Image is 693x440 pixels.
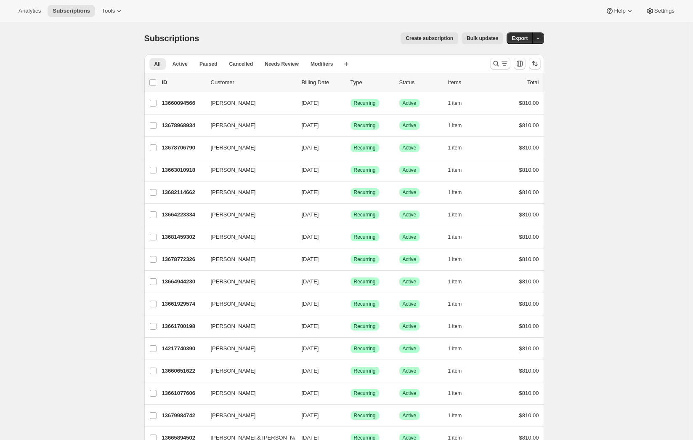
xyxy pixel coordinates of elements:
[302,256,319,262] span: [DATE]
[162,187,539,198] div: 13682114662[PERSON_NAME][DATE]SuccessRecurringSuccessActive1 item$810.00
[211,188,256,197] span: [PERSON_NAME]
[354,234,376,240] span: Recurring
[302,323,319,329] span: [DATE]
[448,343,471,355] button: 1 item
[519,390,539,396] span: $810.00
[53,8,90,14] span: Subscriptions
[403,368,417,374] span: Active
[340,58,353,70] button: Create new view
[514,58,526,69] button: Customize table column order and visibility
[448,412,462,419] span: 1 item
[519,301,539,307] span: $810.00
[448,231,471,243] button: 1 item
[206,208,290,221] button: [PERSON_NAME]
[354,390,376,397] span: Recurring
[162,188,204,197] p: 13682114662
[206,387,290,400] button: [PERSON_NAME]
[162,142,539,154] div: 13678706790[PERSON_NAME][DATE]SuccessRecurringSuccessActive1 item$810.00
[641,5,680,17] button: Settings
[211,344,256,353] span: [PERSON_NAME]
[448,187,471,198] button: 1 item
[519,189,539,195] span: $810.00
[162,164,539,176] div: 13663010918[PERSON_NAME][DATE]SuccessRecurringSuccessActive1 item$810.00
[519,256,539,262] span: $810.00
[354,323,376,330] span: Recurring
[162,120,539,131] div: 13678968934[PERSON_NAME][DATE]SuccessRecurringSuccessActive1 item$810.00
[519,167,539,173] span: $810.00
[206,253,290,266] button: [PERSON_NAME]
[448,320,471,332] button: 1 item
[206,320,290,333] button: [PERSON_NAME]
[354,278,376,285] span: Recurring
[48,5,95,17] button: Subscriptions
[354,211,376,218] span: Recurring
[311,61,333,67] span: Modifiers
[406,35,453,42] span: Create subscription
[401,32,458,44] button: Create subscription
[448,209,471,221] button: 1 item
[403,144,417,151] span: Active
[448,164,471,176] button: 1 item
[448,167,462,173] span: 1 item
[448,78,490,87] div: Items
[162,97,539,109] div: 13660094566[PERSON_NAME][DATE]SuccessRecurringSuccessActive1 item$810.00
[614,8,625,14] span: Help
[507,32,533,44] button: Export
[354,301,376,307] span: Recurring
[354,345,376,352] span: Recurring
[354,368,376,374] span: Recurring
[519,323,539,329] span: $810.00
[302,390,319,396] span: [DATE]
[512,35,528,42] span: Export
[354,144,376,151] span: Recurring
[206,119,290,132] button: [PERSON_NAME]
[211,99,256,107] span: [PERSON_NAME]
[519,368,539,374] span: $810.00
[211,322,256,331] span: [PERSON_NAME]
[162,298,539,310] div: 13661929574[PERSON_NAME][DATE]SuccessRecurringSuccessActive1 item$810.00
[162,253,539,265] div: 13678772326[PERSON_NAME][DATE]SuccessRecurringSuccessActive1 item$810.00
[519,345,539,352] span: $810.00
[302,100,319,106] span: [DATE]
[206,342,290,355] button: [PERSON_NAME]
[403,390,417,397] span: Active
[173,61,188,67] span: Active
[403,189,417,196] span: Active
[162,233,204,241] p: 13681459302
[162,144,204,152] p: 13678706790
[462,32,503,44] button: Bulk updates
[527,78,539,87] p: Total
[403,323,417,330] span: Active
[211,300,256,308] span: [PERSON_NAME]
[206,186,290,199] button: [PERSON_NAME]
[206,141,290,155] button: [PERSON_NAME]
[211,277,256,286] span: [PERSON_NAME]
[448,253,471,265] button: 1 item
[490,58,510,69] button: Search and filter results
[600,5,639,17] button: Help
[399,78,441,87] p: Status
[354,100,376,107] span: Recurring
[162,166,204,174] p: 13663010918
[519,144,539,151] span: $810.00
[467,35,498,42] span: Bulk updates
[448,276,471,288] button: 1 item
[162,121,204,130] p: 13678968934
[354,189,376,196] span: Recurring
[448,410,471,421] button: 1 item
[519,122,539,128] span: $810.00
[519,100,539,106] span: $810.00
[302,189,319,195] span: [DATE]
[211,78,295,87] p: Customer
[448,368,462,374] span: 1 item
[211,121,256,130] span: [PERSON_NAME]
[448,97,471,109] button: 1 item
[162,344,204,353] p: 14217740390
[302,301,319,307] span: [DATE]
[211,233,256,241] span: [PERSON_NAME]
[162,300,204,308] p: 13661929574
[654,8,674,14] span: Settings
[529,58,541,69] button: Sort the results
[162,209,539,221] div: 13664223334[PERSON_NAME][DATE]SuccessRecurringSuccessActive1 item$810.00
[162,365,539,377] div: 13660651622[PERSON_NAME][DATE]SuccessRecurringSuccessActive1 item$810.00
